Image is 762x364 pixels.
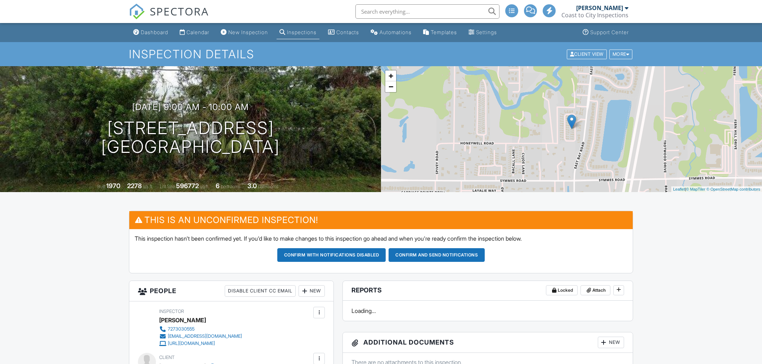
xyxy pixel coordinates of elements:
[168,326,194,332] div: 7273030555
[343,332,633,353] h3: Additional Documents
[150,4,209,19] span: SPECTORA
[168,333,242,339] div: [EMAIL_ADDRESS][DOMAIN_NAME]
[218,26,271,39] a: New Inspection
[176,182,199,190] div: 596772
[200,184,209,189] span: sq.ft.
[177,26,212,39] a: Calendar
[431,29,457,35] div: Templates
[129,281,333,301] h3: People
[228,29,268,35] div: New Inspection
[590,29,629,35] div: Support Center
[143,184,153,189] span: sq. ft.
[141,29,168,35] div: Dashboard
[130,26,171,39] a: Dashboard
[159,340,242,347] a: [URL][DOMAIN_NAME]
[129,4,145,19] img: The Best Home Inspection Software - Spectora
[97,184,105,189] span: Built
[159,333,242,340] a: [EMAIL_ADDRESS][DOMAIN_NAME]
[225,285,296,297] div: Disable Client CC Email
[127,182,142,190] div: 2278
[476,29,497,35] div: Settings
[159,315,206,326] div: [PERSON_NAME]
[707,187,760,191] a: © OpenStreetMap contributors
[368,26,414,39] a: Automations (Advanced)
[221,184,241,189] span: bedrooms
[580,26,632,39] a: Support Center
[277,248,386,262] button: Confirm with notifications disabled
[135,235,627,242] p: This inspection hasn't been confirmed yet. If you'd like to make changes to this inspection go ah...
[389,248,485,262] button: Confirm and send notifications
[567,49,607,59] div: Client View
[159,309,184,314] span: Inspector
[106,182,120,190] div: 1970
[380,29,412,35] div: Automations
[355,4,499,19] input: Search everything...
[129,211,633,229] h3: This is an Unconfirmed Inspection!
[299,285,325,297] div: New
[466,26,500,39] a: Settings
[132,102,249,112] h3: [DATE] 9:00 am - 10:00 am
[336,29,359,35] div: Contacts
[671,186,762,192] div: |
[160,184,175,189] span: Lot Size
[287,29,317,35] div: Inspections
[576,4,623,12] div: [PERSON_NAME]
[598,337,624,348] div: New
[159,326,242,333] a: 7273030555
[258,184,278,189] span: bathrooms
[277,26,319,39] a: Inspections
[385,70,396,81] a: Zoom in
[325,26,362,39] a: Contacts
[101,119,280,157] h1: [STREET_ADDRESS] [GEOGRAPHIC_DATA]
[159,355,175,360] span: Client
[168,341,215,346] div: [URL][DOMAIN_NAME]
[216,182,220,190] div: 6
[187,29,209,35] div: Calendar
[129,48,633,60] h1: Inspection Details
[420,26,460,39] a: Templates
[673,187,685,191] a: Leaflet
[609,49,633,59] div: More
[561,12,628,19] div: Coast to City Inspections
[129,10,209,25] a: SPECTORA
[686,187,705,191] a: © MapTiler
[385,81,396,92] a: Zoom out
[247,182,257,190] div: 3.0
[566,51,609,56] a: Client View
